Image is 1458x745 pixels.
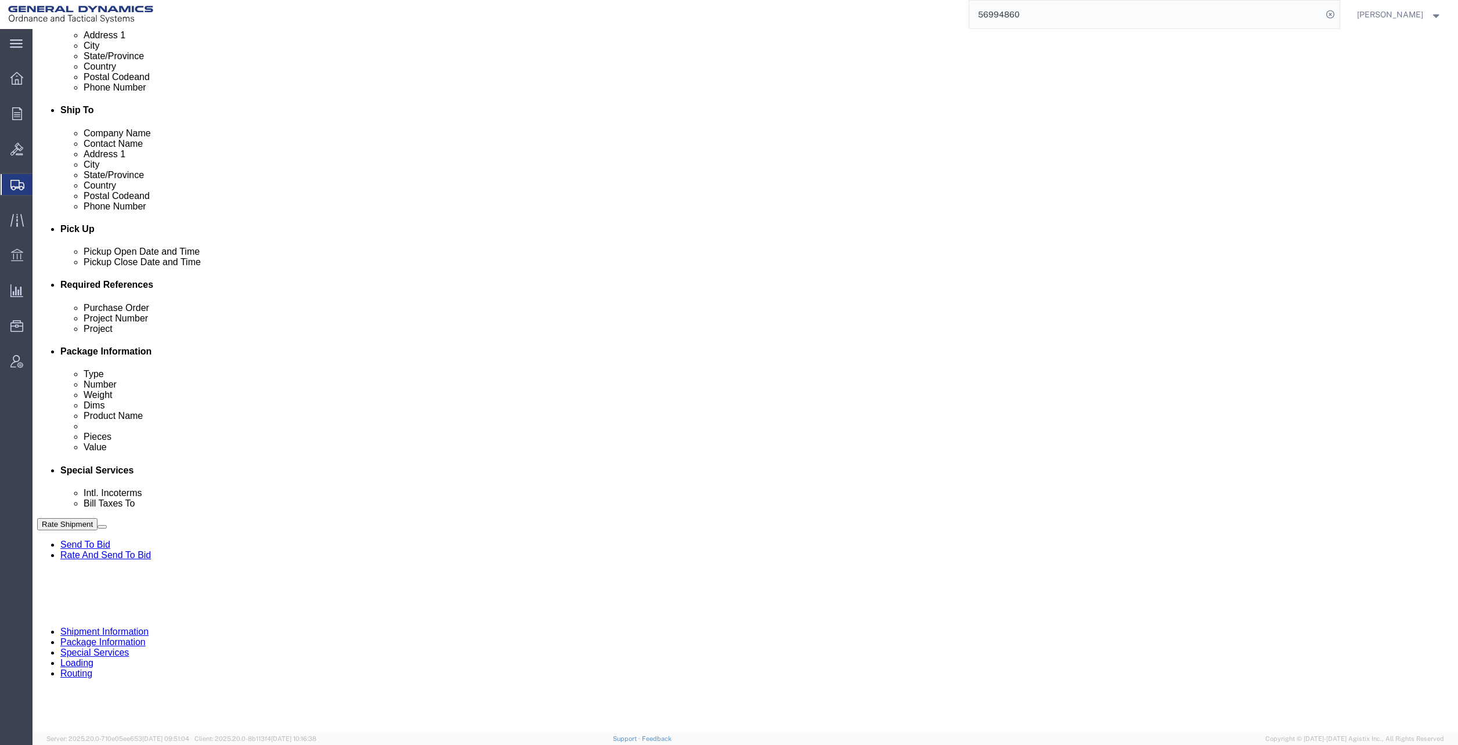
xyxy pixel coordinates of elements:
[613,735,642,742] a: Support
[8,6,153,23] img: logo
[1356,8,1442,21] button: [PERSON_NAME]
[46,735,189,742] span: Server: 2025.20.0-710e05ee653
[1357,8,1423,21] span: Russell Borum
[642,735,672,742] a: Feedback
[142,735,189,742] span: [DATE] 09:51:04
[271,735,316,742] span: [DATE] 10:16:38
[1265,734,1444,744] span: Copyright © [DATE]-[DATE] Agistix Inc., All Rights Reserved
[969,1,1322,28] input: Search for shipment number, reference number
[194,735,316,742] span: Client: 2025.20.0-8b113f4
[33,29,1458,733] iframe: FS Legacy Container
